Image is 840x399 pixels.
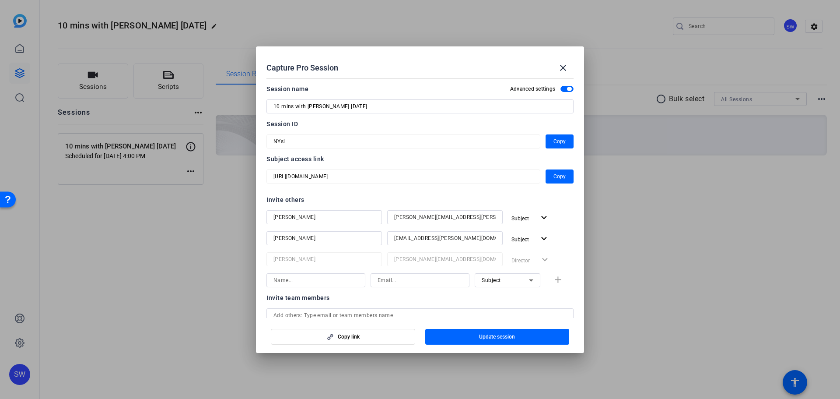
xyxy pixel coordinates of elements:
input: Email... [394,254,496,265]
input: Add others: Type email or team members name [273,310,567,321]
input: Name... [273,275,358,286]
div: Subject access link [266,154,574,164]
input: Email... [394,233,496,244]
div: Session ID [266,119,574,129]
h2: Advanced settings [510,85,555,92]
input: Name... [273,254,375,265]
span: Copy link [338,333,360,340]
button: Subject [508,210,553,226]
span: Copy [553,136,566,147]
mat-icon: expand_more [539,233,549,244]
input: Enter Session Name [273,101,567,112]
input: Email... [378,275,462,286]
span: Update session [479,333,515,340]
div: Capture Pro Session [266,57,574,78]
input: Session OTP [273,171,533,182]
span: Copy [553,171,566,182]
input: Session OTP [273,136,533,147]
span: Subject [511,215,529,222]
mat-icon: expand_more [539,212,549,223]
input: Name... [273,212,375,222]
button: Copy [546,134,574,148]
input: Name... [273,233,375,244]
input: Email... [394,212,496,222]
span: Subject [482,277,501,283]
button: Update session [425,329,570,345]
span: Subject [511,237,529,243]
div: Session name [266,84,308,94]
div: Invite others [266,194,574,205]
mat-icon: close [558,63,568,73]
div: Invite team members [266,293,574,303]
button: Subject [508,231,553,247]
button: Copy [546,169,574,184]
button: Copy link [271,329,415,345]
